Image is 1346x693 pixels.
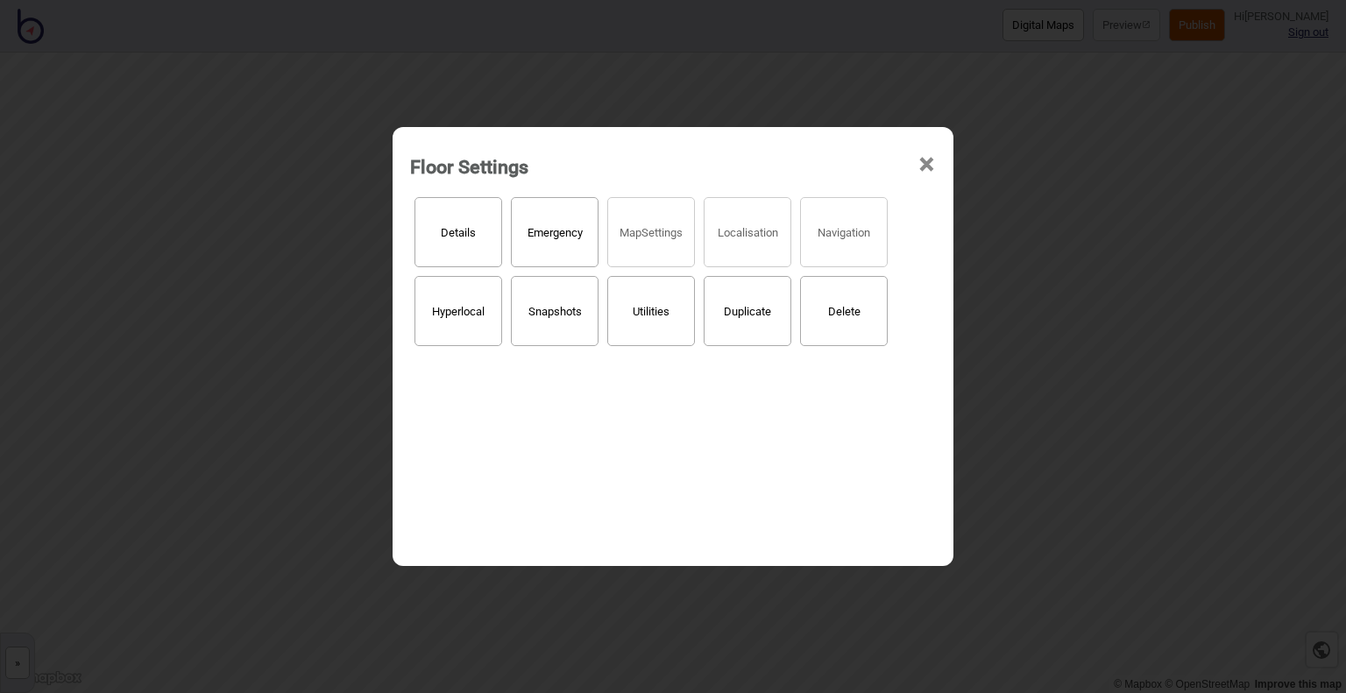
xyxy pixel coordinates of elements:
[414,276,502,346] button: Hyperlocal
[414,197,502,267] button: Details
[410,148,528,186] div: Floor Settings
[917,136,936,194] span: ×
[704,276,791,346] button: Duplicate
[607,197,695,267] button: MapSettings
[511,276,599,346] button: Snapshots
[800,197,888,267] button: Navigation
[607,276,695,346] button: Utilities
[704,197,791,267] button: Localisation
[800,276,888,346] button: Delete
[511,197,599,267] button: Emergency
